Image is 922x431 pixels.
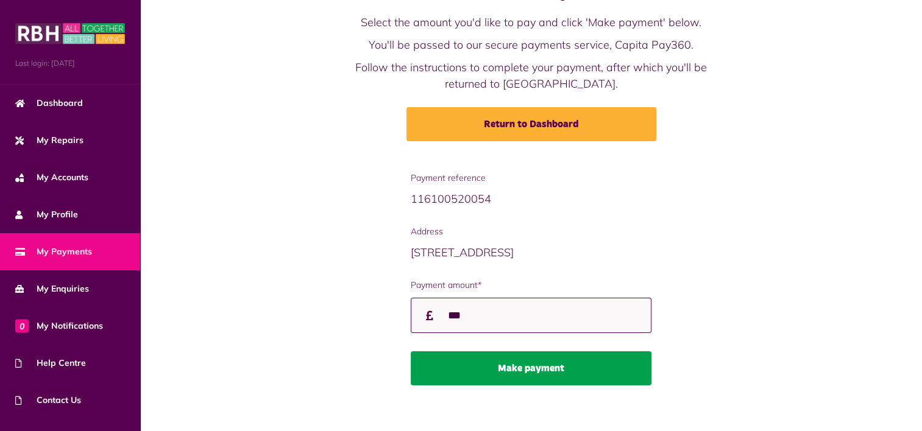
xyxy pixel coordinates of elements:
[15,171,88,184] span: My Accounts
[15,134,83,147] span: My Repairs
[411,225,651,238] span: Address
[411,351,651,385] button: Make payment
[15,319,29,332] span: 0
[15,58,125,69] span: Last login: [DATE]
[406,107,656,141] a: Return to Dashboard
[348,37,715,53] p: You'll be passed to our secure payments service, Capita Pay360.
[15,282,89,295] span: My Enquiries
[411,245,514,259] span: [STREET_ADDRESS]
[15,208,78,221] span: My Profile
[15,97,83,110] span: Dashboard
[411,172,651,184] span: Payment reference
[411,192,491,206] span: 116100520054
[15,21,125,46] img: MyRBH
[348,59,715,92] p: Follow the instructions to complete your payment, after which you'll be returned to [GEOGRAPHIC_D...
[15,357,86,370] span: Help Centre
[15,320,103,332] span: My Notifications
[15,394,81,407] span: Contact Us
[411,279,651,292] label: Payment amount*
[348,14,715,30] p: Select the amount you'd like to pay and click 'Make payment' below.
[15,245,92,258] span: My Payments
